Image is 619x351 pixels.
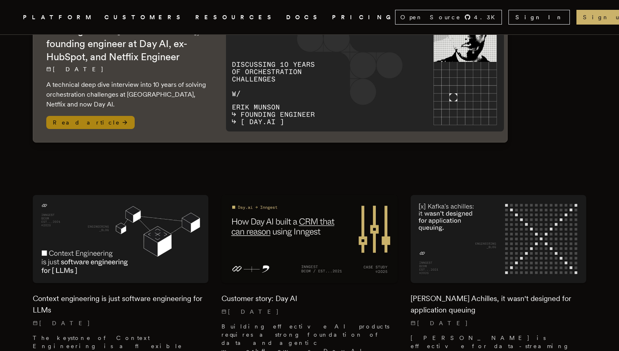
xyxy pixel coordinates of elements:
h2: [PERSON_NAME] Achilles, it wasn't designed for application queuing [411,293,586,316]
p: [DATE] [46,65,210,73]
p: [DATE] [411,319,586,327]
img: Featured image for Customer story: Day AI blog post [221,195,397,283]
a: Sign In [508,10,570,25]
h2: Context engineering is just software engineering for LLMs [33,293,208,316]
p: A technical deep dive interview into 10 years of solving orchestration challenges at [GEOGRAPHIC_... [46,80,210,109]
a: PRICING [332,12,395,23]
a: DOCS [286,12,322,23]
img: Featured image for Context engineering is just software engineering for LLMs blog post [33,195,208,283]
a: CUSTOMERS [104,12,185,23]
p: [DATE] [33,319,208,327]
h2: Discussing 10 years of orchestration challenges with [PERSON_NAME], founding engineer at Day AI, ... [46,11,210,63]
button: RESOURCES [195,12,276,23]
img: Featured image for Kafka's Achilles, it wasn't designed for application queuing blog post [411,195,586,283]
p: [DATE] [221,308,397,316]
button: PLATFORM [23,12,95,23]
span: Open Source [400,13,461,21]
h2: Customer story: Day AI [221,293,397,304]
span: Read article [46,116,135,129]
span: 4.3 K [474,13,500,21]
